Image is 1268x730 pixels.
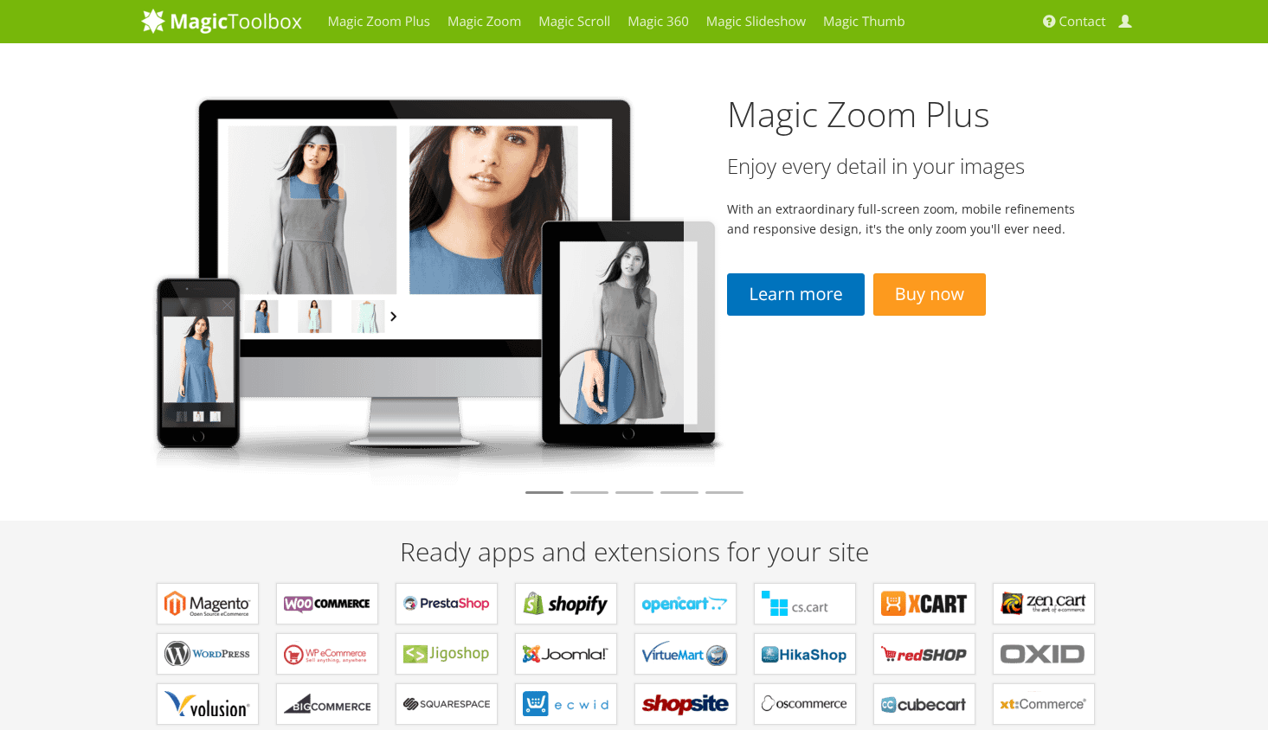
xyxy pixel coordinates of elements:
b: Extensions for OXID [1001,641,1087,667]
a: Add-ons for osCommerce [754,683,856,725]
a: Modules for OpenCart [634,583,737,624]
b: Components for HikaShop [762,641,848,667]
b: Apps for Shopify [523,591,609,617]
a: Plugins for WooCommerce [276,583,378,624]
a: Extensions for xt:Commerce [993,683,1095,725]
a: Buy now [872,273,985,316]
h3: Enjoy every detail in your images [727,155,1085,177]
a: Plugins for CubeCart [873,683,975,725]
b: Extensions for xt:Commerce [1001,691,1087,717]
b: Components for Joomla [523,641,609,667]
b: Extensions for Squarespace [403,691,490,717]
a: Extensions for ECWID [515,683,617,725]
b: Components for VirtueMart [642,641,729,667]
img: magiczoomplus2-tablet.png [141,82,728,486]
b: Modules for PrestaShop [403,591,490,617]
a: Extensions for OXID [993,633,1095,675]
b: Extensions for Magento [164,591,251,617]
a: Apps for Bigcommerce [276,683,378,725]
b: Extensions for ECWID [523,691,609,717]
b: Plugins for WordPress [164,641,251,667]
a: Plugins for Jigoshop [396,633,498,675]
a: Components for HikaShop [754,633,856,675]
b: Modules for OpenCart [642,591,729,617]
b: Plugins for Zen Cart [1001,591,1087,617]
a: Plugins for WordPress [157,633,259,675]
b: Modules for X-Cart [881,591,968,617]
a: Learn more [727,273,864,316]
a: Plugins for WP e-Commerce [276,633,378,675]
b: Apps for Bigcommerce [284,691,370,717]
span: Contact [1059,13,1106,30]
b: Plugins for CubeCart [881,691,968,717]
a: Magic Zoom Plus [727,90,990,138]
b: Extensions for ShopSite [642,691,729,717]
a: Modules for PrestaShop [396,583,498,624]
a: Extensions for ShopSite [634,683,737,725]
b: Add-ons for CS-Cart [762,591,848,617]
a: Apps for Shopify [515,583,617,624]
b: Components for redSHOP [881,641,968,667]
a: Add-ons for CS-Cart [754,583,856,624]
img: MagicToolbox.com - Image tools for your website [141,8,302,34]
a: Extensions for Volusion [157,683,259,725]
a: Extensions for Squarespace [396,683,498,725]
b: Plugins for WP e-Commerce [284,641,370,667]
a: Components for Joomla [515,633,617,675]
p: With an extraordinary full-screen zoom, mobile refinements and responsive design, it's the only z... [727,199,1085,239]
a: Modules for X-Cart [873,583,975,624]
a: Extensions for Magento [157,583,259,624]
a: Components for VirtueMart [634,633,737,675]
a: Components for redSHOP [873,633,975,675]
b: Extensions for Volusion [164,691,251,717]
b: Plugins for Jigoshop [403,641,490,667]
b: Add-ons for osCommerce [762,691,848,717]
h2: Ready apps and extensions for your site [141,537,1128,566]
b: Plugins for WooCommerce [284,591,370,617]
a: Plugins for Zen Cart [993,583,1095,624]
